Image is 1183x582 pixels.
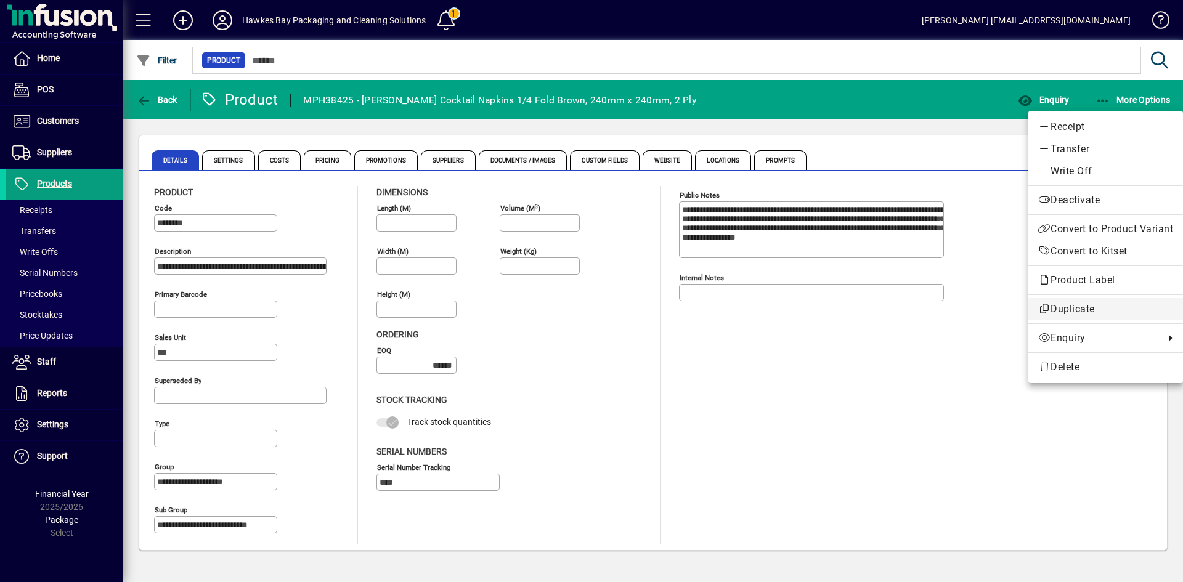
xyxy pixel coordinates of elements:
[1038,164,1173,179] span: Write Off
[1028,189,1183,211] button: Deactivate product
[1038,222,1173,236] span: Convert to Product Variant
[1038,331,1158,346] span: Enquiry
[1038,119,1173,134] span: Receipt
[1038,360,1173,374] span: Delete
[1038,142,1173,156] span: Transfer
[1038,302,1173,317] span: Duplicate
[1038,193,1173,208] span: Deactivate
[1038,274,1121,286] span: Product Label
[1038,244,1173,259] span: Convert to Kitset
